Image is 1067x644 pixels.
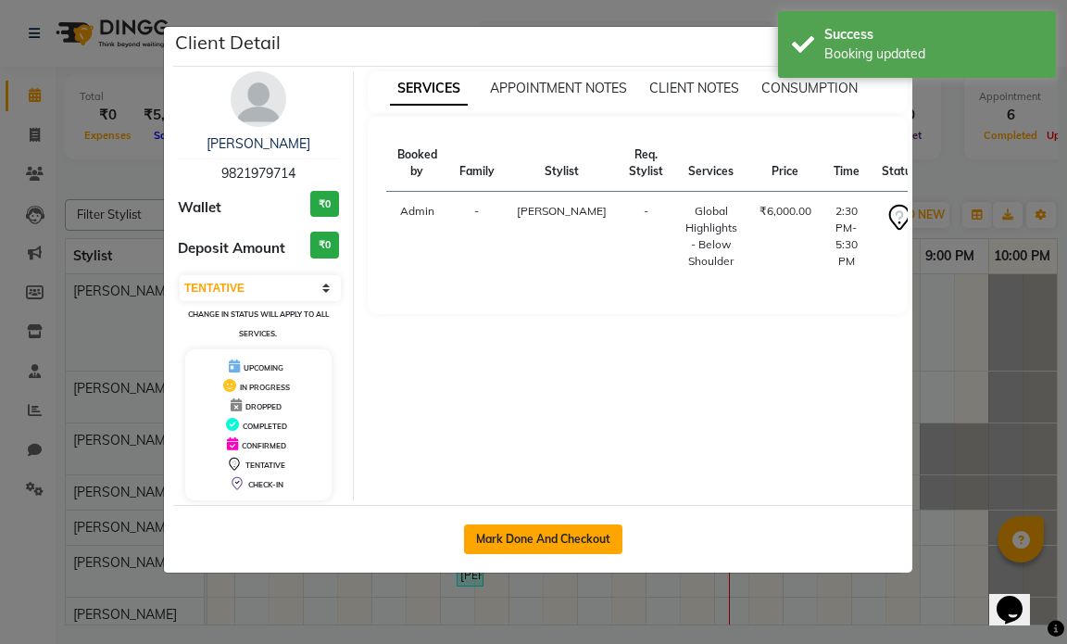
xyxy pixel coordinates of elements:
th: Time [822,135,871,192]
td: - [618,192,674,282]
h3: ₹0 [310,191,339,218]
span: DROPPED [245,402,282,411]
th: Status [871,135,928,192]
span: APPOINTMENT NOTES [490,80,627,96]
span: IN PROGRESS [240,383,290,392]
small: Change in status will apply to all services. [188,309,329,338]
span: 9821979714 [221,165,295,182]
span: Wallet [178,197,221,219]
h3: ₹0 [310,232,339,259]
th: Req. Stylist [618,135,674,192]
img: avatar [231,71,286,127]
span: Deposit Amount [178,238,285,259]
th: Price [748,135,822,192]
span: [PERSON_NAME] [517,204,607,218]
button: Mark Done And Checkout [464,524,622,554]
div: Success [824,25,1042,44]
td: Admin [386,192,448,282]
span: COMPLETED [243,422,287,431]
span: CLIENT NOTES [649,80,739,96]
td: 2:30 PM-5:30 PM [822,192,871,282]
span: CONFIRMED [242,441,286,450]
td: - [448,192,506,282]
span: CONSUMPTION [761,80,858,96]
span: CHECK-IN [248,480,283,489]
span: TENTATIVE [245,461,285,470]
th: Booked by [386,135,448,192]
span: UPCOMING [244,363,283,373]
th: Family [448,135,506,192]
h5: Client Detail [175,29,281,57]
th: Services [674,135,748,192]
div: Global Highlights - Below Shoulder [685,203,737,270]
a: [PERSON_NAME] [207,135,310,152]
th: Stylist [506,135,618,192]
iframe: chat widget [989,570,1048,625]
div: Booking updated [824,44,1042,64]
div: ₹6,000.00 [759,203,811,220]
span: SERVICES [390,72,468,106]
